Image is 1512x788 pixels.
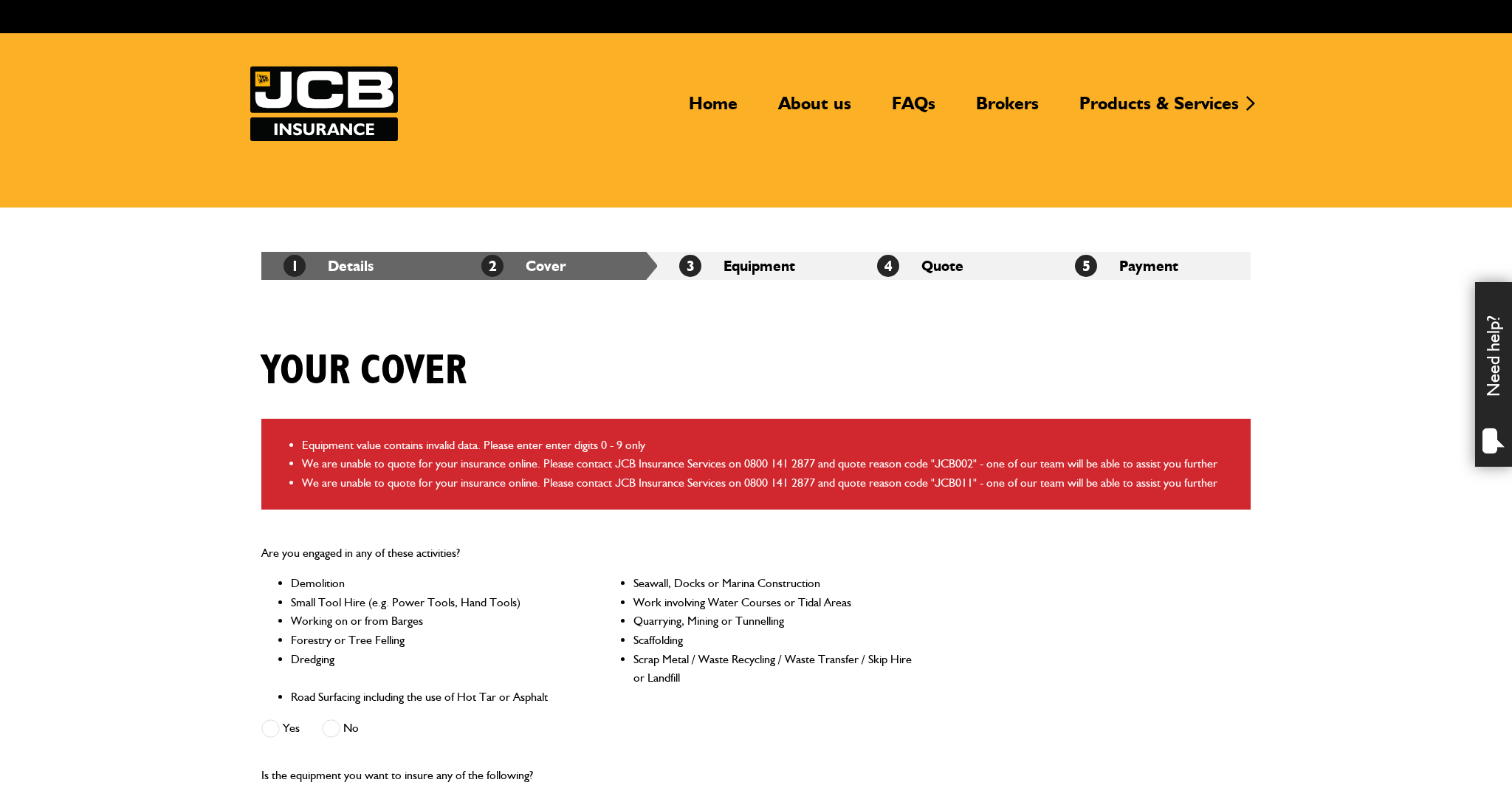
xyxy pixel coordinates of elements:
li: Equipment value contains invalid data. Please enter enter digits 0 - 9 only [302,436,1240,455]
h1: Your cover [261,346,467,396]
a: About us [767,92,862,126]
a: JCB Insurance Services [250,66,398,141]
div: Need help? [1475,282,1512,467]
li: Quarrying, Mining or Tunnelling [633,611,913,631]
a: FAQs [881,92,946,126]
li: Scaffolding [633,631,913,650]
li: Work involving Water Courses or Tidal Areas [633,593,913,612]
label: Yes [261,719,300,738]
li: Dredging [291,650,571,688]
li: Quote [855,252,1053,280]
li: Working on or from Barges [291,611,571,631]
li: Road Surfacing including the use of Hot Tar or Asphalt [291,688,571,707]
li: Seawall, Docks or Marina Construction [633,574,913,593]
img: JCB Insurance Services logo [250,66,398,141]
p: Is the equipment you want to insure any of the following? [261,766,913,785]
span: 4 [877,255,899,277]
label: No [322,719,359,738]
li: Small Tool Hire (e.g. Power Tools, Hand Tools) [291,593,571,612]
a: Brokers [965,92,1050,126]
a: 1Details [283,257,374,275]
span: 2 [481,255,504,277]
p: Are you engaged in any of these activities? [261,544,913,563]
li: Scrap Metal / Waste Recycling / Waste Transfer / Skip Hire or Landfill [633,650,913,688]
li: Equipment [657,252,855,280]
span: 3 [679,255,701,277]
span: 1 [283,255,306,277]
li: Payment [1053,252,1251,280]
a: Home [678,92,749,126]
li: Demolition [291,574,571,593]
span: 5 [1075,255,1097,277]
li: Forestry or Tree Felling [291,631,571,650]
a: Products & Services [1068,92,1250,126]
li: Cover [459,252,657,280]
li: We are unable to quote for your insurance online. Please contact JCB Insurance Services on 0800 1... [302,454,1240,473]
li: We are unable to quote for your insurance online. Please contact JCB Insurance Services on 0800 1... [302,473,1240,493]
